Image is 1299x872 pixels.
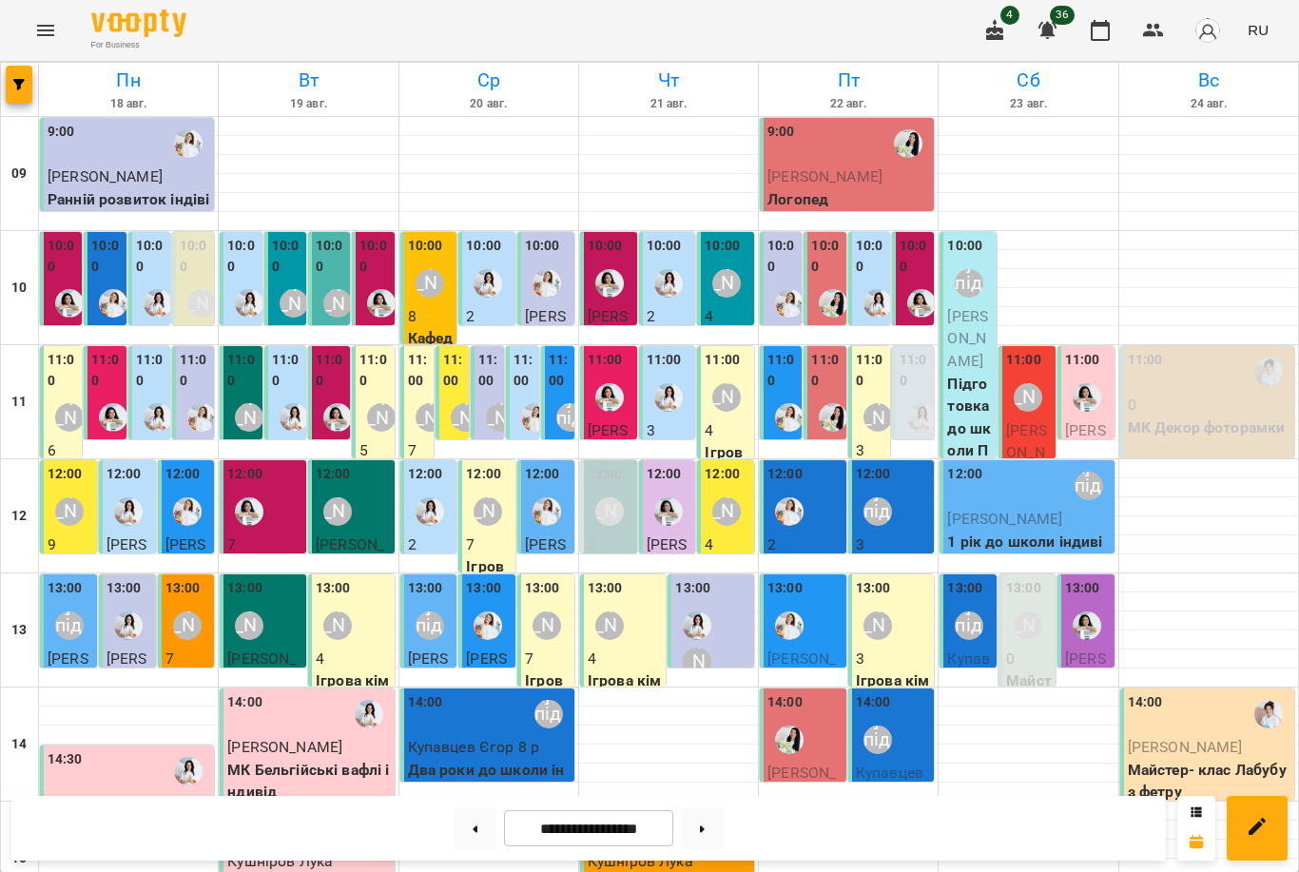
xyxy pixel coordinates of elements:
[227,759,390,804] p: МК Бельгійські вафлі індивід
[767,188,930,211] p: Логопед
[856,764,923,804] span: Купавцев Єгор 8 р
[1006,669,1052,849] p: Майстер клас Декор гребінця (НОВИЙ)
[11,734,27,755] h6: 14
[1006,578,1041,599] label: 13:00
[235,611,263,640] div: Міс Анастасія
[588,533,633,556] p: 0
[107,649,147,712] span: [PERSON_NAME]
[48,749,83,770] label: 14:30
[316,669,391,714] p: Ігрова кімната
[1073,383,1101,412] img: Анна Білан
[1128,692,1163,713] label: 14:00
[856,648,931,670] p: 3
[775,289,804,318] img: Юлія Масющенко
[227,738,342,756] span: [PERSON_NAME]
[1006,421,1047,484] span: [PERSON_NAME]
[675,578,710,599] label: 13:00
[187,403,216,432] img: Юлія Масющенко
[1128,738,1243,756] span: [PERSON_NAME]
[1128,417,1290,439] p: МК Декор фоторамки
[114,611,143,640] img: Каріна
[647,305,692,328] p: 2
[856,669,931,714] p: Ігрова кімната
[856,464,891,485] label: 12:00
[323,289,352,318] div: Міс Анастасія
[1065,350,1100,371] label: 11:00
[316,350,346,391] label: 11:00
[165,464,201,485] label: 12:00
[359,439,390,462] p: 5
[767,350,798,391] label: 11:00
[48,533,93,556] p: 9
[408,533,454,556] p: 2
[767,578,803,599] label: 13:00
[408,464,443,485] label: 12:00
[595,611,624,640] div: Наталя Гредасова
[99,289,127,318] img: Юлія Масющенко
[173,497,202,526] img: Юлія Масющенко
[466,578,501,599] label: 13:00
[767,649,836,690] span: [PERSON_NAME]
[1050,6,1075,25] span: 36
[775,497,804,526] div: Юлія Масющенко
[1122,66,1295,95] h6: Вс
[408,350,430,391] label: 11:00
[900,350,930,391] label: 11:00
[187,289,216,318] div: Аліна Арт
[359,236,390,277] label: 10:00
[894,129,922,158] img: Роксолана
[863,289,892,318] img: Каріна
[1254,358,1283,386] div: Іванна
[227,350,258,391] label: 11:00
[947,510,1062,528] span: [PERSON_NAME]
[416,611,444,640] div: Анна підготовка до школи
[525,535,566,688] span: [PERSON_NAME] ([PERSON_NAME])
[355,700,383,728] img: Каріна
[811,236,842,277] label: 10:00
[416,403,444,432] div: Наталя Гредасова
[533,269,561,298] img: Юлія Масющенко
[856,236,886,277] label: 10:00
[647,419,692,442] p: 3
[474,611,502,640] img: Юлія Масющенко
[1122,95,1295,113] h6: 24 авг.
[525,669,571,737] p: Ігрова кімната
[402,95,575,113] h6: 20 авг.
[654,497,683,526] img: Анна Білан
[174,129,203,158] div: Юлія Масющенко
[91,39,186,51] span: For Business
[863,497,892,526] div: Анна підготовка до школи
[712,383,741,412] div: Наталя Гредасова
[235,497,263,526] div: Анна Білан
[811,350,842,391] label: 11:00
[474,269,502,298] img: Каріна
[767,167,882,185] span: [PERSON_NAME]
[856,439,886,462] p: 3
[114,497,143,526] img: Каріна
[48,122,74,143] label: 9:00
[767,533,843,556] p: 2
[173,611,202,640] div: Софія
[762,66,935,95] h6: Пт
[705,533,750,556] p: 4
[136,236,166,277] label: 10:00
[451,403,479,432] div: Аліна Арт
[280,289,308,318] div: Анастасія Фітнес
[55,289,84,318] img: Анна Білан
[408,305,454,328] p: 8
[582,66,755,95] h6: Чт
[408,236,443,257] label: 10:00
[11,506,27,527] h6: 12
[521,403,550,432] img: Юлія Масющенко
[316,236,346,277] label: 10:00
[367,289,396,318] div: Анна Білан
[647,236,682,257] label: 10:00
[48,350,78,391] label: 11:00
